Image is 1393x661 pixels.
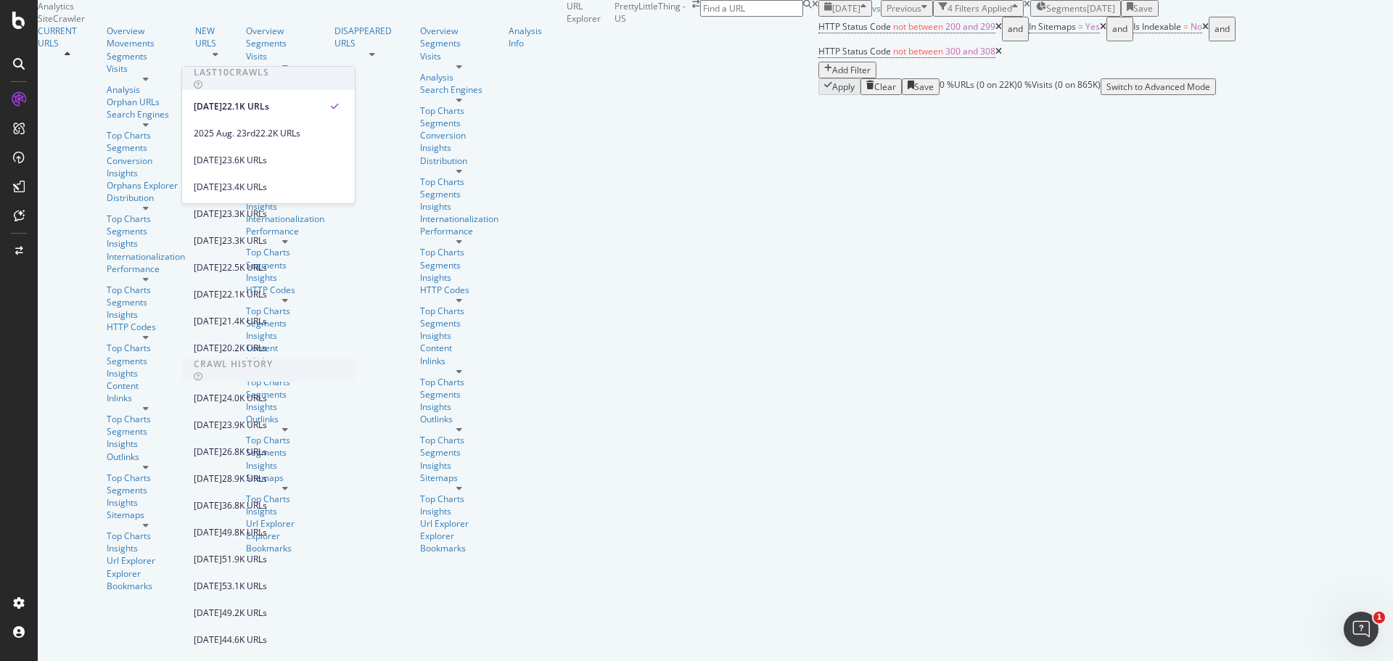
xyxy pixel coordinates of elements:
span: not between [893,20,943,33]
div: [DATE] [194,607,222,620]
div: 23.3K URLs [222,208,267,221]
a: DISAPPEARED URLS [334,25,411,49]
div: HTTP Codes [107,321,185,333]
div: Segments [107,355,185,367]
div: Explorer Bookmarks [420,530,498,554]
div: [DATE] [194,526,222,539]
a: Url Explorer [420,517,498,530]
div: Search Engines [420,83,498,96]
div: Explorer Bookmarks [107,567,185,592]
a: Orphans Explorer [107,179,185,192]
a: Visits [246,50,324,62]
a: Segments [107,225,185,237]
a: Sitemaps [420,472,498,484]
span: Segments [1046,2,1087,15]
div: [DATE] [194,208,222,221]
div: [DATE] [194,580,222,593]
a: Analysis [107,83,185,96]
a: Analysis Info [509,25,556,49]
a: Insights [107,496,185,509]
a: Outlinks [107,451,185,463]
div: Sitemaps [107,509,185,521]
a: Insights [420,401,498,413]
a: Top Charts [420,176,498,188]
div: Segments [107,296,185,308]
div: Outlinks [420,413,498,425]
div: 51.9K URLs [222,553,267,566]
a: Insights [107,308,185,321]
a: Top Charts [107,472,185,484]
div: 23.6K URLs [222,154,267,167]
div: Insights [107,367,185,379]
div: Overview [246,25,324,37]
div: [DATE] [194,234,222,247]
a: Insights [107,237,185,250]
iframe: Intercom live chat [1344,612,1378,646]
span: In Sitemaps [1029,20,1076,33]
div: [DATE] [194,419,222,432]
div: Segments [420,259,498,271]
div: [DATE] [1087,2,1115,15]
div: [DATE] [194,499,222,512]
div: Top Charts [420,305,498,317]
div: Top Charts [420,104,498,117]
div: Add Filter [832,64,871,76]
span: Previous [887,2,921,15]
div: [DATE] [194,315,222,328]
a: Internationalization [420,213,498,225]
a: Top Charts [107,530,185,542]
div: 22.1K URLs [222,100,269,113]
div: Segments [420,317,498,329]
a: Segments [107,484,185,496]
a: Distribution [107,192,185,204]
a: Top Charts [420,246,498,258]
span: = [1183,20,1188,33]
div: Segments [420,37,498,49]
a: Segments [420,388,498,401]
div: Overview [107,25,185,37]
span: Yes [1085,20,1100,33]
div: 4 Filters Applied [948,2,1012,15]
a: Content [107,379,185,392]
a: Top Charts [420,376,498,388]
a: Insights [420,505,498,517]
div: Segments [246,37,324,49]
a: Insights [420,200,498,213]
div: [DATE] [194,261,222,274]
span: = [1078,20,1083,33]
span: No [1191,20,1202,33]
div: 22.5K URLs [222,261,267,274]
div: Segments [107,50,185,62]
a: Top Charts [107,413,185,425]
a: Internationalization [107,250,185,263]
a: Top Charts [420,434,498,446]
span: 1 [1373,612,1385,623]
a: Insights [420,271,498,284]
button: Switch to Advanced Mode [1101,78,1216,95]
a: Distribution [420,155,498,167]
a: Insights [107,542,185,554]
div: 26.8K URLs [222,446,267,459]
div: and [1215,19,1230,39]
div: Inlinks [107,392,185,404]
a: Top Charts [107,129,185,141]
